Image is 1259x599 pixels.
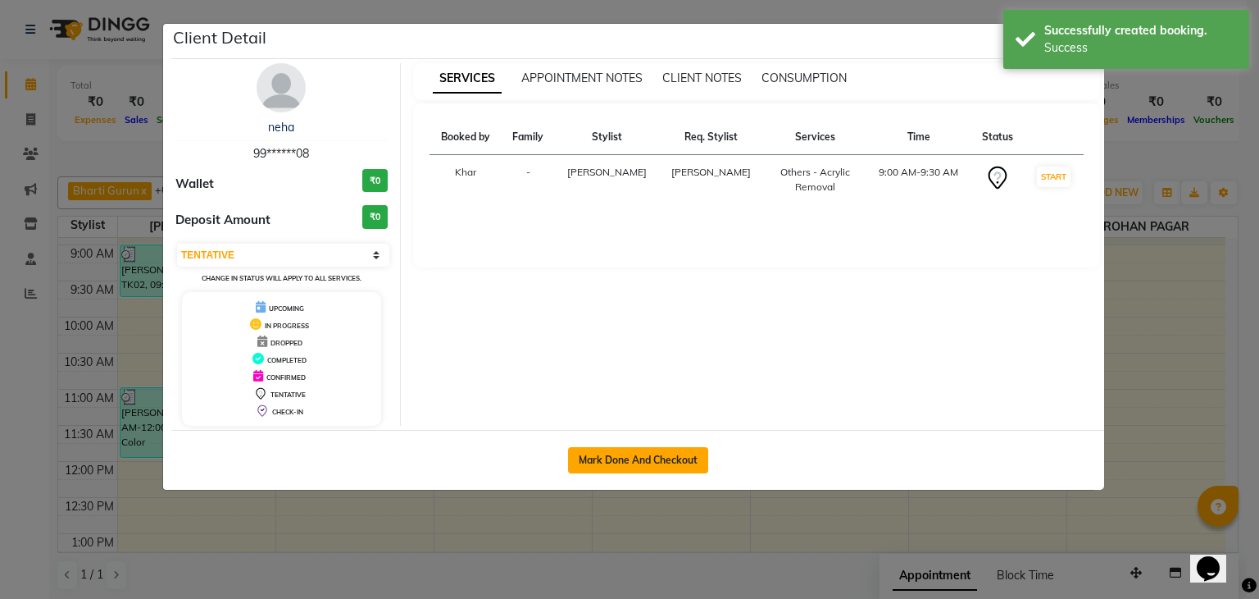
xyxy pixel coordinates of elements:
th: Stylist [555,120,659,155]
div: Others - Acrylic Removal [773,165,857,194]
th: Services [763,120,866,155]
span: CONFIRMED [266,373,306,382]
a: neha [268,120,294,135]
td: 9:00 AM-9:30 AM [866,155,970,205]
div: Successfully created booking. [1044,22,1237,39]
th: Req. Stylist [659,120,763,155]
h3: ₹0 [362,169,388,193]
img: avatar [257,63,306,112]
button: START [1037,167,1070,187]
button: Mark Done And Checkout [568,447,708,473]
span: Deposit Amount [175,211,270,230]
span: CONSUMPTION [761,71,847,85]
span: CHECK-IN [272,408,303,416]
th: Time [866,120,970,155]
td: - [502,155,555,205]
span: Wallet [175,175,214,194]
span: CLIENT NOTES [662,71,742,85]
small: Change in status will apply to all services. [202,274,361,282]
h3: ₹0 [362,205,388,229]
span: [PERSON_NAME] [671,166,751,178]
span: TENTATIVE [270,391,306,399]
span: APPOINTMENT NOTES [521,71,643,85]
span: SERVICES [433,64,502,94]
span: [PERSON_NAME] [567,166,647,178]
h5: Client Detail [173,25,266,50]
span: COMPLETED [267,356,307,364]
iframe: chat widget [1190,533,1243,583]
span: IN PROGRESS [265,322,309,330]
th: Family [502,120,555,155]
td: Khar [430,155,502,205]
span: UPCOMING [269,304,304,313]
div: Success [1044,39,1237,57]
th: Booked by [430,120,502,155]
th: Status [970,120,1024,155]
span: DROPPED [270,339,302,347]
